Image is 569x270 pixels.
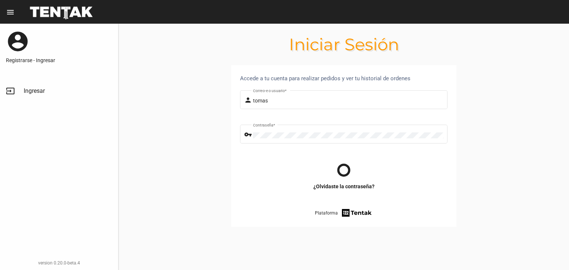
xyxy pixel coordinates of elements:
span: Plataforma [315,209,338,217]
mat-icon: account_circle [6,30,30,53]
h1: Iniciar Sesión [119,38,569,50]
a: ¿Olvidaste la contraseña? [313,183,375,190]
div: Accede a tu cuenta para realizar pedidos y ver tu historial de ordenes [240,74,447,83]
a: Plataforma [315,208,373,218]
a: Registrarse - Ingresar [6,57,112,64]
mat-icon: menu [6,8,15,17]
div: version 0.20.0-beta.4 [6,259,112,267]
mat-icon: input [6,87,15,95]
span: Ingresar [24,87,45,95]
img: tentak-firm.png [341,208,373,218]
mat-icon: vpn_key [244,130,253,139]
mat-icon: person [244,96,253,105]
